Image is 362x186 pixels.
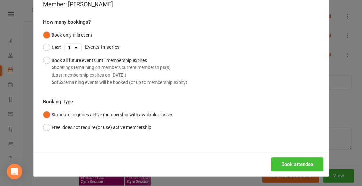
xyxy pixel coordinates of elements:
strong: 52 [58,80,64,85]
button: Next [43,41,61,54]
button: Book all future events until membership expires5bookings remaining on member's current membership... [43,54,189,89]
div: Events in series [43,41,319,54]
div: Book all future events until membership expires [52,57,189,86]
button: Free: does not require (or use) active membership [43,121,151,134]
strong: 5 [52,65,54,70]
button: Book attendee [271,157,323,171]
label: How many bookings? [43,18,91,26]
div: Open Intercom Messenger [7,164,22,179]
strong: 5 [52,80,54,85]
button: Book only this event [43,29,92,41]
div: bookings remaining on member's current memberships(s) (Last membership expires on [DATE]) of rema... [52,64,189,86]
button: Standard: requires active membership with available classes [43,108,173,121]
label: Booking Type [43,98,73,106]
